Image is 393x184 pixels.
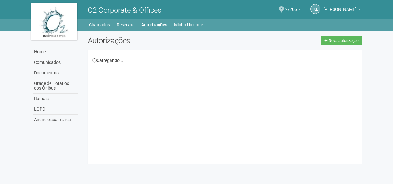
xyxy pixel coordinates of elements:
a: [PERSON_NAME] [323,8,360,13]
a: Grade de Horários dos Ônibus [33,78,78,94]
a: 2/206 [285,8,301,13]
a: LGPD [33,104,78,115]
a: Chamados [89,20,110,29]
img: logo.jpg [31,3,77,40]
span: 2/206 [285,1,297,12]
span: Kauany Lopes [323,1,356,12]
a: Nova autorização [321,36,362,45]
a: Comunicados [33,57,78,68]
a: Minha Unidade [174,20,203,29]
a: Documentos [33,68,78,78]
div: Carregando... [92,58,358,63]
span: O2 Corporate & Offices [88,6,161,15]
span: Nova autorização [329,38,359,43]
a: KL [310,4,320,14]
a: Anuncie sua marca [33,115,78,125]
a: Home [33,47,78,57]
a: Autorizações [141,20,167,29]
h2: Autorizações [88,36,220,45]
a: Reservas [117,20,134,29]
a: Ramais [33,94,78,104]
